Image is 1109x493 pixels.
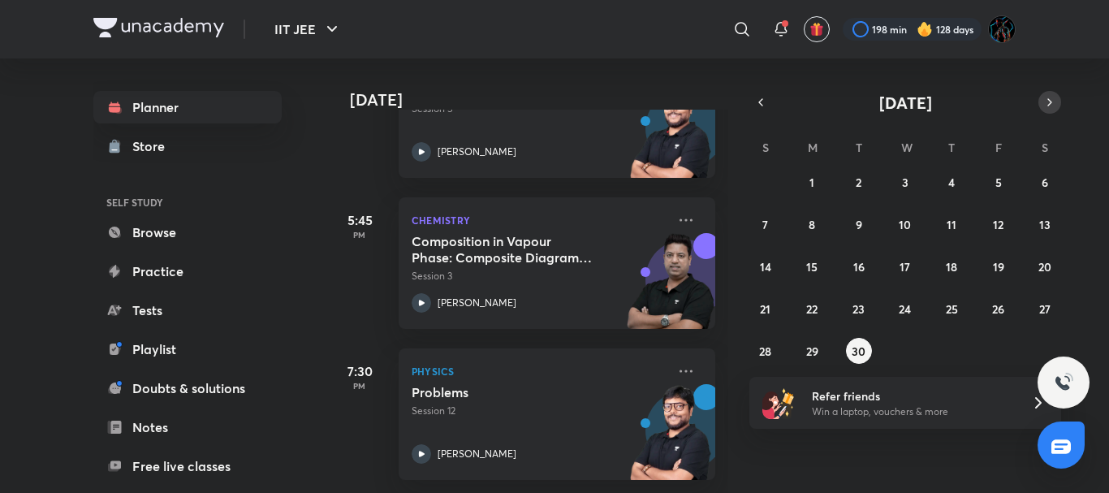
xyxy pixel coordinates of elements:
[799,338,825,364] button: September 29, 2025
[412,233,614,266] h5: Composition in Vapour Phase: Composite Diagrams and Problem Solving
[809,175,814,190] abbr: September 1, 2025
[986,253,1012,279] button: September 19, 2025
[804,16,830,42] button: avatar
[1039,301,1051,317] abbr: September 27, 2025
[917,21,933,37] img: streak
[265,13,352,45] button: IIT JEE
[412,361,667,381] p: Physics
[852,301,865,317] abbr: September 23, 2025
[806,259,818,275] abbr: September 15, 2025
[856,217,862,232] abbr: September 9, 2025
[1032,253,1058,279] button: September 20, 2025
[1032,211,1058,237] button: September 13, 2025
[995,140,1002,155] abbr: Friday
[986,296,1012,322] button: September 26, 2025
[93,91,282,123] a: Planner
[939,296,964,322] button: September 25, 2025
[93,188,282,216] h6: SELF STUDY
[809,217,815,232] abbr: September 8, 2025
[946,301,958,317] abbr: September 25, 2025
[438,296,516,310] p: [PERSON_NAME]
[93,294,282,327] a: Tests
[993,259,1004,275] abbr: September 19, 2025
[626,233,715,345] img: unacademy
[986,211,1012,237] button: September 12, 2025
[760,259,771,275] abbr: September 14, 2025
[93,255,282,288] a: Practice
[626,82,715,194] img: unacademy
[812,387,1012,404] h6: Refer friends
[93,411,282,443] a: Notes
[948,175,955,190] abbr: September 4, 2025
[939,211,964,237] button: September 11, 2025
[759,344,771,359] abbr: September 28, 2025
[846,211,872,237] button: September 9, 2025
[901,140,913,155] abbr: Wednesday
[986,169,1012,195] button: September 5, 2025
[327,210,392,230] h5: 5:45
[93,450,282,482] a: Free live classes
[412,404,667,418] p: Session 12
[438,447,516,461] p: [PERSON_NAME]
[93,216,282,249] a: Browse
[438,145,516,159] p: [PERSON_NAME]
[939,253,964,279] button: September 18, 2025
[892,211,918,237] button: September 10, 2025
[772,91,1038,114] button: [DATE]
[93,18,224,37] img: Company Logo
[812,404,1012,419] p: Win a laptop, vouchers & more
[846,296,872,322] button: September 23, 2025
[846,253,872,279] button: September 16, 2025
[993,217,1003,232] abbr: September 12, 2025
[753,338,779,364] button: September 28, 2025
[856,140,862,155] abbr: Tuesday
[900,259,910,275] abbr: September 17, 2025
[799,211,825,237] button: September 8, 2025
[892,253,918,279] button: September 17, 2025
[799,253,825,279] button: September 15, 2025
[93,372,282,404] a: Doubts & solutions
[1042,175,1048,190] abbr: September 6, 2025
[809,22,824,37] img: avatar
[327,230,392,240] p: PM
[808,140,818,155] abbr: Monday
[846,169,872,195] button: September 2, 2025
[806,301,818,317] abbr: September 22, 2025
[799,296,825,322] button: September 22, 2025
[762,217,768,232] abbr: September 7, 2025
[132,136,175,156] div: Store
[412,210,667,230] p: Chemistry
[753,296,779,322] button: September 21, 2025
[939,169,964,195] button: September 4, 2025
[899,217,911,232] abbr: September 10, 2025
[93,130,282,162] a: Store
[762,140,769,155] abbr: Sunday
[899,301,911,317] abbr: September 24, 2025
[992,301,1004,317] abbr: September 26, 2025
[327,381,392,391] p: PM
[1032,296,1058,322] button: September 27, 2025
[879,92,932,114] span: [DATE]
[1042,140,1048,155] abbr: Saturday
[1039,217,1051,232] abbr: September 13, 2025
[412,269,667,283] p: Session 3
[1038,259,1051,275] abbr: September 20, 2025
[902,175,908,190] abbr: September 3, 2025
[1054,373,1073,392] img: ttu
[799,169,825,195] button: September 1, 2025
[350,90,731,110] h4: [DATE]
[1032,169,1058,195] button: September 6, 2025
[327,361,392,381] h5: 7:30
[995,175,1002,190] abbr: September 5, 2025
[892,296,918,322] button: September 24, 2025
[753,253,779,279] button: September 14, 2025
[760,301,770,317] abbr: September 21, 2025
[892,169,918,195] button: September 3, 2025
[947,217,956,232] abbr: September 11, 2025
[852,344,865,359] abbr: September 30, 2025
[948,140,955,155] abbr: Thursday
[93,18,224,41] a: Company Logo
[93,333,282,365] a: Playlist
[853,259,865,275] abbr: September 16, 2025
[856,175,861,190] abbr: September 2, 2025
